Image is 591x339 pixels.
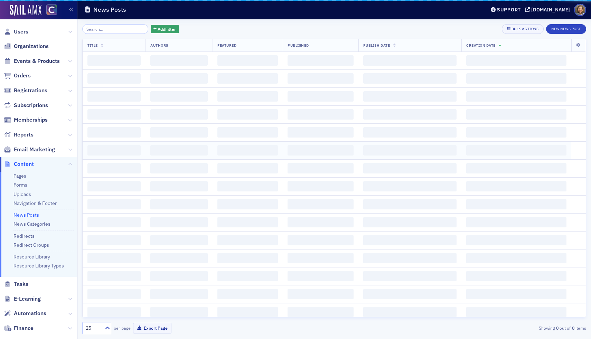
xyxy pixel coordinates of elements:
span: ‌ [288,271,354,281]
span: ‌ [363,91,457,102]
span: Email Marketing [14,146,55,153]
span: ‌ [466,91,566,102]
span: ‌ [87,109,141,120]
img: SailAMX [46,4,57,15]
button: Bulk Actions [502,24,544,34]
span: ‌ [363,145,457,156]
a: Navigation & Footer [13,200,57,206]
span: Creation Date [466,43,496,48]
span: ‌ [87,217,141,227]
a: Resource Library Types [13,263,64,269]
span: ‌ [87,307,141,317]
span: Orders [14,72,31,79]
a: Forms [13,182,27,188]
span: ‌ [363,253,457,263]
span: ‌ [150,235,208,245]
span: ‌ [363,217,457,227]
span: ‌ [466,253,566,263]
span: ‌ [363,307,457,317]
a: New News Post [546,25,586,31]
span: ‌ [466,271,566,281]
input: Search… [82,24,148,34]
span: ‌ [87,163,141,173]
span: ‌ [363,235,457,245]
img: SailAMX [10,5,41,16]
button: AddFilter [151,25,179,34]
span: ‌ [150,163,208,173]
span: ‌ [217,181,278,191]
a: Memberships [4,116,48,124]
span: ‌ [363,199,457,209]
span: ‌ [150,217,208,227]
span: ‌ [87,235,141,245]
a: Redirect Groups [13,242,49,248]
span: ‌ [466,109,566,120]
a: Orders [4,72,31,79]
span: Events & Products [14,57,60,65]
span: ‌ [150,145,208,156]
a: View Homepage [41,4,57,16]
div: 25 [86,324,101,332]
span: ‌ [288,73,354,84]
span: Title [87,43,98,48]
span: ‌ [150,181,208,191]
a: Uploads [13,191,31,197]
span: ‌ [217,73,278,84]
span: ‌ [150,55,208,66]
span: ‌ [288,109,354,120]
span: Organizations [14,43,49,50]
button: New News Post [546,24,586,34]
span: ‌ [217,271,278,281]
span: ‌ [288,145,354,156]
span: Profile [574,4,586,16]
span: ‌ [288,253,354,263]
button: [DOMAIN_NAME] [525,7,572,12]
span: ‌ [288,217,354,227]
span: ‌ [363,73,457,84]
span: ‌ [288,307,354,317]
span: ‌ [363,55,457,66]
span: ‌ [87,145,141,156]
span: ‌ [466,199,566,209]
span: ‌ [466,145,566,156]
span: ‌ [363,181,457,191]
span: ‌ [288,91,354,102]
span: ‌ [150,289,208,299]
a: Finance [4,324,34,332]
span: ‌ [150,91,208,102]
span: ‌ [150,127,208,138]
span: ‌ [288,235,354,245]
h1: News Posts [93,6,126,14]
span: ‌ [87,73,141,84]
div: Support [497,7,521,13]
span: ‌ [363,289,457,299]
span: ‌ [87,55,141,66]
span: ‌ [363,109,457,120]
span: ‌ [217,253,278,263]
span: ‌ [288,181,354,191]
span: ‌ [217,217,278,227]
span: ‌ [466,55,566,66]
a: News Posts [13,212,39,218]
span: Published [288,43,309,48]
span: ‌ [288,289,354,299]
span: ‌ [217,109,278,120]
span: ‌ [217,235,278,245]
span: Authors [150,43,168,48]
span: Content [14,160,34,168]
span: ‌ [150,199,208,209]
span: ‌ [466,217,566,227]
span: ‌ [288,127,354,138]
span: Finance [14,324,34,332]
span: ‌ [87,199,141,209]
span: ‌ [466,235,566,245]
span: ‌ [466,181,566,191]
span: ‌ [87,253,141,263]
span: Add Filter [158,26,176,32]
span: ‌ [87,127,141,138]
span: ‌ [87,271,141,281]
span: ‌ [217,307,278,317]
span: ‌ [363,271,457,281]
span: Registrations [14,87,47,94]
span: ‌ [363,127,457,138]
